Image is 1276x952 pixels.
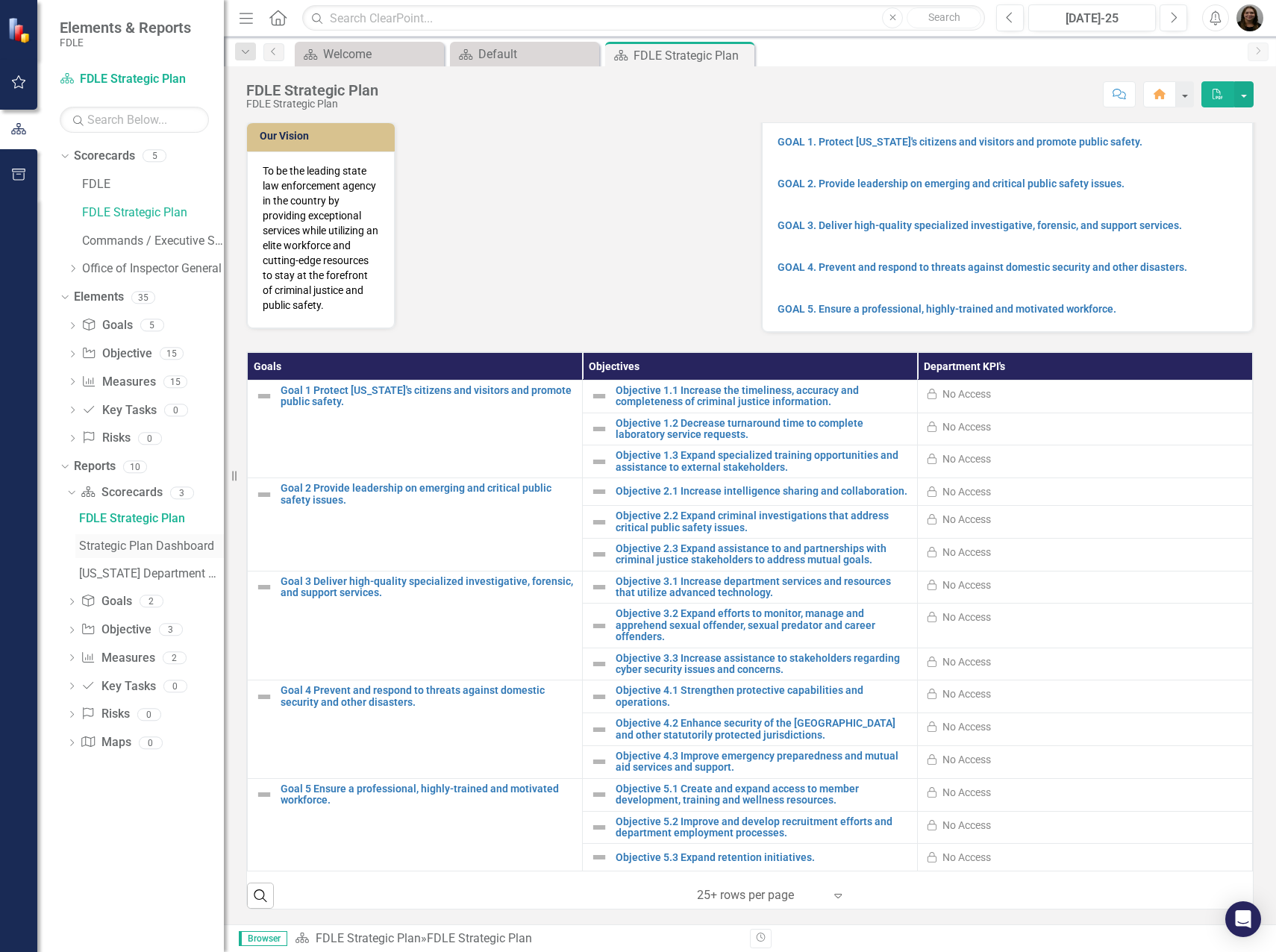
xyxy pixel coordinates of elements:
[590,483,608,501] img: Not Defined
[79,539,224,553] div: Strategic Plan Dashboard
[616,783,910,807] a: Objective 5.1 Create and expand access to member development, training and wellness resources.
[616,718,910,741] a: Objective 4.2 Enhance security of the [GEOGRAPHIC_DATA] and other statutorily protected jurisdict...
[81,593,131,610] a: Goals
[81,621,151,639] a: Objective
[81,402,156,419] a: Key Tasks
[138,432,162,445] div: 0
[60,107,209,133] input: Search Below...
[246,98,378,110] div: FDLE Strategic Plan
[616,816,910,839] a: Objective 5.2 Improve and develop recruitment efforts and department employment processes.
[1033,10,1151,28] div: [DATE]-25
[616,653,910,676] a: Objective 3.3 Increase assistance to stakeholders regarding cyber security issues and concerns.
[616,418,910,441] a: Objective 1.2 Decrease turnaround time to complete laboratory service requests.
[74,148,135,165] a: Scorecards
[160,348,184,360] div: 15
[81,345,151,363] a: Objective
[164,404,188,416] div: 0
[82,233,224,250] a: Commands / Executive Support Branch
[255,688,273,706] img: Not Defined
[163,375,187,388] div: 15
[81,706,129,723] a: Risks
[454,45,595,63] a: Default
[75,562,224,586] a: [US_STATE] Department Of Law Enforcement Strategic Plan
[79,512,224,525] div: FDLE Strategic Plan
[82,204,224,222] a: FDLE Strategic Plan
[928,11,960,23] span: Search
[298,45,440,63] a: Welcome
[140,319,164,332] div: 5
[907,7,981,28] button: Search
[131,291,155,304] div: 35
[81,484,162,501] a: Scorecards
[260,131,387,142] h3: Our Vision
[590,387,608,405] img: Not Defined
[616,608,910,642] a: Objective 3.2 Expand efforts to monitor, manage and apprehend sexual offender, sexual predator an...
[302,5,985,31] input: Search ClearPoint...
[159,624,183,636] div: 3
[170,486,194,499] div: 3
[246,82,378,98] div: FDLE Strategic Plan
[81,650,154,667] a: Measures
[616,486,910,497] a: Objective 2.1 Increase intelligence sharing and collaboration.
[81,317,132,334] a: Goals
[616,385,910,408] a: Objective 1.1 Increase the timeliness, accuracy and completeness of criminal justice information.
[281,576,575,599] a: Goal 3 Deliver high-quality specialized investigative, forensic, and support services.
[616,543,910,566] a: Objective 2.3 Expand assistance to and partnerships with criminal justice stakeholders to address...
[81,678,155,695] a: Key Tasks
[942,419,991,434] div: No Access
[7,17,34,43] img: ClearPoint Strategy
[590,453,608,471] img: Not Defined
[778,219,1182,231] a: GOAL 3. Deliver high-quality specialized investigative, forensic, and support services.
[590,848,608,866] img: Not Defined
[427,931,532,945] div: FDLE Strategic Plan
[590,420,608,438] img: Not Defined
[590,721,608,739] img: Not Defined
[143,150,166,163] div: 5
[281,685,575,708] a: Goal 4 Prevent and respond to threats against domestic security and other disasters.
[60,37,191,48] small: FDLE
[281,385,575,408] a: Goal 1 Protect [US_STATE]'s citizens and visitors and promote public safety.
[590,818,608,836] img: Not Defined
[590,655,608,673] img: Not Defined
[1225,901,1261,937] div: Open Intercom Messenger
[163,651,187,664] div: 2
[590,753,608,771] img: Not Defined
[616,510,910,533] a: Objective 2.2 Expand criminal investigations that address critical public safety issues.
[1236,4,1263,31] img: Morgan Miller
[79,567,224,580] div: [US_STATE] Department Of Law Enforcement Strategic Plan
[942,719,991,734] div: No Access
[239,931,287,946] span: Browser
[281,783,575,807] a: Goal 5 Ensure a professional, highly-trained and motivated workforce.
[81,430,130,447] a: Risks
[74,458,116,475] a: Reports
[616,751,910,774] a: Objective 4.3 Improve emergency preparedness and mutual aid services and support.
[942,654,991,669] div: No Access
[316,931,421,945] a: FDLE Strategic Plan
[137,708,161,721] div: 0
[255,578,273,596] img: Not Defined
[590,688,608,706] img: Not Defined
[123,460,147,473] div: 10
[778,261,1187,273] a: GOAL 4. Prevent and respond to threats against domestic security and other disasters.
[82,260,224,278] a: Office of Inspector General
[255,387,273,405] img: Not Defined
[140,595,163,608] div: 2
[590,545,608,563] img: Not Defined
[778,136,1142,148] a: GOAL 1. Protect [US_STATE]'s citizens and visitors and promote public safety.
[590,578,608,596] img: Not Defined
[942,610,991,624] div: No Access
[75,507,224,530] a: FDLE Strategic Plan
[616,685,910,708] a: Objective 4.1 Strengthen protective capabilities and operations.
[942,512,991,527] div: No Access
[942,484,991,499] div: No Access
[778,303,1116,315] a: GOAL 5. Ensure a professional, highly-trained and motivated workforce.
[295,930,739,948] div: »
[75,534,224,558] a: Strategic Plan Dashboard
[616,450,910,473] a: Objective 1.3 Expand specialized training opportunities and assistance to external stakeholders.
[942,386,991,401] div: No Access
[778,178,1125,190] a: GOAL 2. Provide leadership on emerging and critical public safety issues.
[616,852,910,863] a: Objective 5.3 Expand retention initiatives.
[590,617,608,635] img: Not Defined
